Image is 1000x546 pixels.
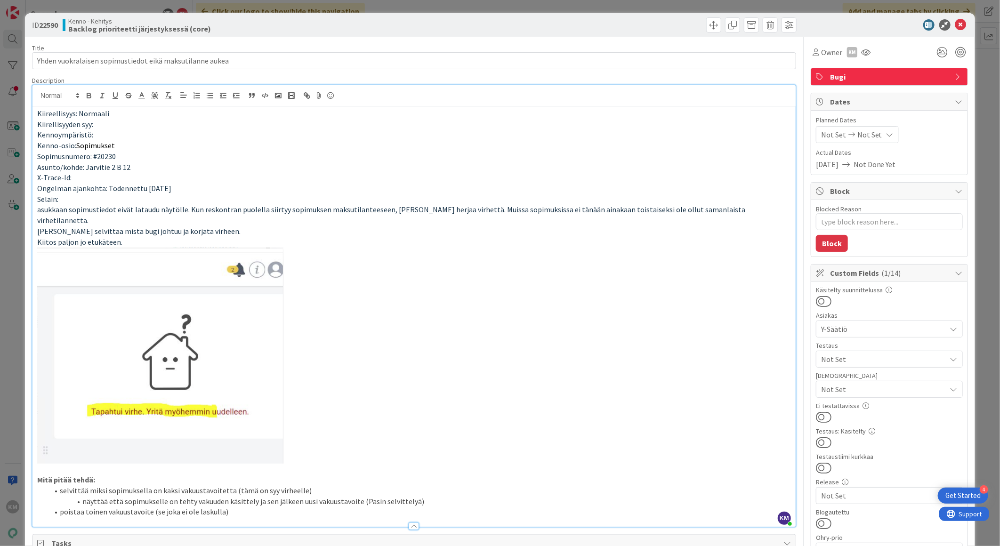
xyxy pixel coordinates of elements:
[816,287,963,293] div: Käsitelty suunnittelussa
[37,226,241,236] span: [PERSON_NAME] selvittää mistä bugi johtuu ja korjata virheen.
[37,194,58,204] span: Selain:
[32,76,65,85] span: Description
[816,115,963,125] span: Planned Dates
[830,96,951,107] span: Dates
[37,152,116,161] span: Sopimusnumero: #20230
[882,268,901,278] span: ( 1/14 )
[816,534,963,541] div: Ohry-prio
[854,159,896,170] span: Not Done Yet
[37,184,171,193] span: Ongelman ajankohta: Todennettu [DATE]
[37,120,93,129] span: Kiirellisyyden syy:
[816,479,963,485] div: Release
[32,44,44,52] label: Title
[32,52,796,69] input: type card name here...
[816,402,963,409] div: Ei testattavissa
[37,130,93,139] span: Kennoympäristö:
[37,141,76,150] span: Kenno-osio:
[37,247,283,464] img: image.png
[48,485,791,496] li: selvittää miksi sopimuksella on kaksi vakuustavoitetta (tämä on syy virheelle)
[945,491,981,500] div: Get Started
[938,488,988,504] div: Open Get Started checklist, remaining modules: 4
[816,148,963,158] span: Actual Dates
[37,162,130,172] span: Asunto/kohde: Järvitie 2 B 12
[816,159,839,170] span: [DATE]
[821,47,842,58] span: Owner
[37,475,95,484] strong: Mitä pitää tehdä:
[778,512,791,525] span: KM
[68,25,211,32] b: Backlog prioriteetti järjestyksessä (core)
[821,490,946,501] span: Not Set
[37,205,747,225] span: asukkaan sopimustiedot eivät lataudu näytölle. Kun reskontran puolella siirtyy sopimuksen maksuti...
[20,1,43,13] span: Support
[816,342,963,349] div: Testaus
[816,428,963,434] div: Testaus: Käsitelty
[816,205,862,213] label: Blocked Reason
[816,509,963,515] div: Blogautettu
[816,312,963,319] div: Asiakas
[830,267,951,279] span: Custom Fields
[821,323,946,335] span: Y-Säätiö
[37,109,109,118] span: Kiireellisyys: Normaali
[816,235,848,252] button: Block
[48,496,791,507] li: näyttää että sopimukselle on tehty vakuuden käsittely ja sen jälkeen uusi vakuustavoite (Pasin se...
[830,71,951,82] span: Bugi
[68,17,211,25] span: Kenno - Kehitys
[39,20,58,30] b: 22590
[816,453,963,460] div: Testaustiimi kurkkaa
[980,485,988,494] div: 4
[37,237,122,247] span: Kiitos paljon jo etukäteen.
[857,129,882,140] span: Not Set
[816,372,963,379] div: [DEMOGRAPHIC_DATA]
[32,19,58,31] span: ID
[76,141,115,150] span: Sopimukset
[48,506,791,517] li: poistaa toinen vakuustavoite (se joka ei ole laskulla)
[830,185,951,197] span: Block
[821,353,946,365] span: Not Set
[821,129,846,140] span: Not Set
[821,384,946,395] span: Not Set
[37,173,72,182] span: X-Trace-Id:
[847,47,857,57] div: KM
